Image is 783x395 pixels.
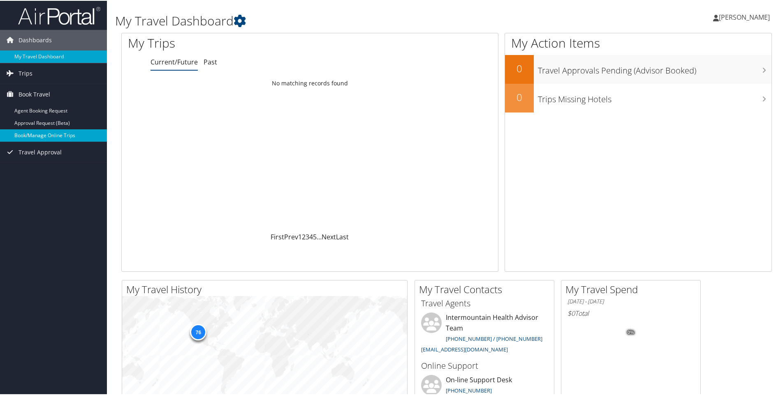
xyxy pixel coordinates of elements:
h6: Total [568,308,694,317]
span: $0 [568,308,575,317]
a: Next [322,232,336,241]
a: [PERSON_NAME] [713,4,778,29]
a: 4 [309,232,313,241]
a: 2 [302,232,306,241]
a: First [271,232,284,241]
a: Past [204,57,217,66]
h1: My Trips [128,34,335,51]
span: Trips [19,62,32,83]
h2: My Travel Contacts [419,282,554,296]
h3: Travel Approvals Pending (Advisor Booked) [538,60,771,76]
span: Dashboards [19,29,52,50]
a: 0Travel Approvals Pending (Advisor Booked) [505,54,771,83]
tspan: 0% [628,329,634,334]
a: 1 [298,232,302,241]
h3: Online Support [421,359,548,371]
h6: [DATE] - [DATE] [568,297,694,305]
span: Travel Approval [19,141,62,162]
h2: My Travel Spend [565,282,700,296]
span: Book Travel [19,83,50,104]
span: [PERSON_NAME] [719,12,770,21]
h2: My Travel History [126,282,407,296]
a: 3 [306,232,309,241]
span: … [317,232,322,241]
a: 0Trips Missing Hotels [505,83,771,112]
td: No matching records found [122,75,498,90]
img: airportal-logo.png [18,5,100,25]
h3: Travel Agents [421,297,548,308]
a: 5 [313,232,317,241]
h2: 0 [505,90,534,103]
a: [EMAIL_ADDRESS][DOMAIN_NAME] [421,345,508,352]
h1: My Travel Dashboard [115,11,557,29]
li: Intermountain Health Advisor Team [417,312,552,356]
a: Current/Future [151,57,198,66]
div: 76 [190,323,206,340]
a: [PHONE_NUMBER] / [PHONE_NUMBER] [446,334,542,342]
h1: My Action Items [505,34,771,51]
a: Last [336,232,349,241]
h2: 0 [505,61,534,75]
h3: Trips Missing Hotels [538,89,771,104]
a: Prev [284,232,298,241]
a: [PHONE_NUMBER] [446,386,492,393]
